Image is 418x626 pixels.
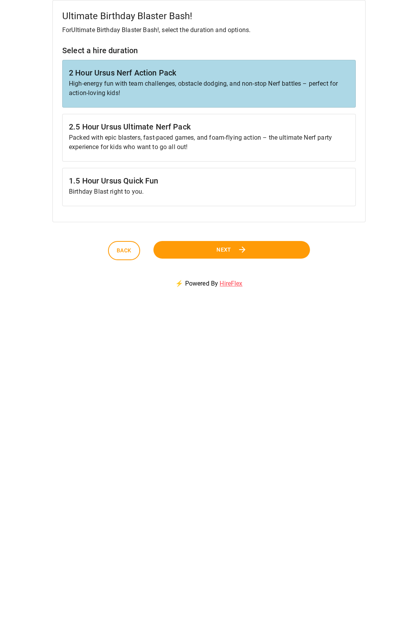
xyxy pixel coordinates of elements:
[69,187,349,196] p: Birthday Blast right to you.
[69,174,349,187] h6: 1.5 Hour Ursus Quick Fun
[117,246,132,255] span: Back
[220,280,242,287] a: HireFlex
[62,25,356,35] p: For Ultimate Birthday Blaster Bash! , select the duration and options.
[62,44,356,57] h6: Select a hire duration
[153,241,310,259] button: Next
[108,241,140,260] button: Back
[69,121,349,133] h6: 2.5 Hour Ursus Ultimate Nerf Pack
[216,245,231,255] span: Next
[69,79,349,98] p: High-energy fun with team challenges, obstacle dodging, and non-stop Nerf battles – perfect for a...
[69,67,349,79] h6: 2 Hour Ursus Nerf Action Pack
[69,133,349,152] p: Packed with epic blasters, fast-paced games, and foam-flying action – the ultimate Nerf party exp...
[166,270,252,298] p: ⚡ Powered By
[62,10,356,22] h5: Ultimate Birthday Blaster Bash!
